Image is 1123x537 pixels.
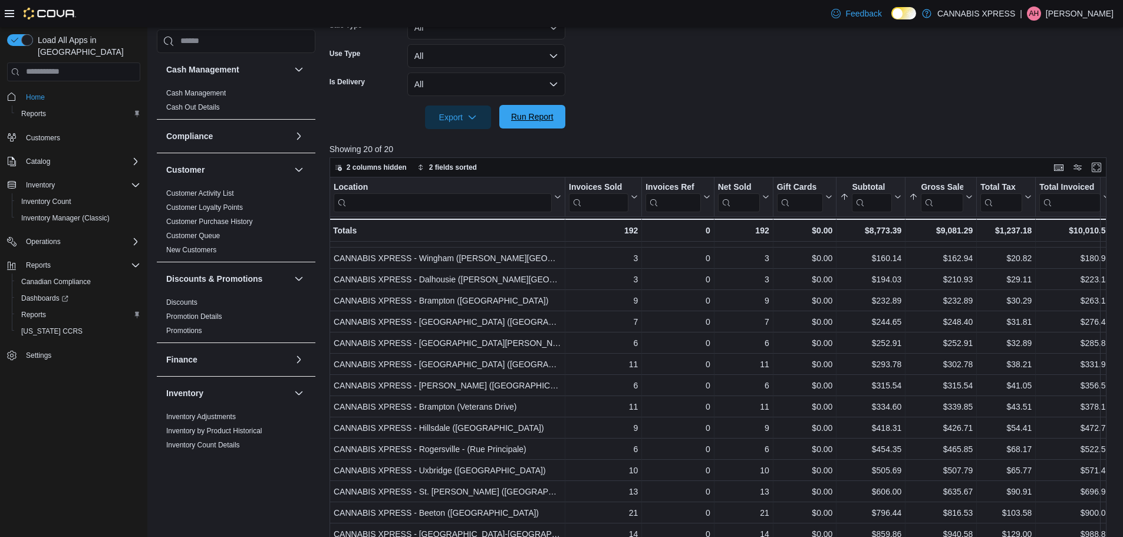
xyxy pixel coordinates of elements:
button: Inventory [166,387,289,399]
div: CANNABIS XPRESS - Hampton ([GEOGRAPHIC_DATA]) [334,230,561,244]
a: Customers [21,131,65,145]
div: $0.00 [777,272,833,286]
div: Invoices Ref [646,182,700,212]
a: Promotion Details [166,312,222,321]
div: 7 [718,315,769,329]
div: $162.94 [909,251,973,265]
div: 6 [569,378,638,393]
h3: Finance [166,354,197,365]
span: Inventory Adjustments [166,412,236,421]
div: $418.31 [840,421,901,435]
a: Cash Out Details [166,103,220,111]
div: $43.51 [980,400,1032,414]
div: Angela Hynes [1027,6,1041,21]
p: [PERSON_NAME] [1046,6,1114,21]
button: Compliance [166,130,289,142]
div: $38.21 [980,357,1032,371]
span: Inventory Count Details [166,440,240,450]
div: $454.35 [840,442,901,456]
span: Operations [21,235,140,249]
div: CANNABIS XPRESS - Dalhousie ([PERSON_NAME][GEOGRAPHIC_DATA]) [334,272,561,286]
div: 0 [646,400,710,414]
div: $696.91 [1039,485,1110,499]
span: Inventory by Product Historical [166,426,262,436]
div: $90.91 [980,485,1032,499]
div: $0.00 [777,421,833,435]
div: 0 [646,485,710,499]
span: Reports [26,261,51,270]
div: $339.85 [909,400,973,414]
div: 11 [569,357,638,371]
div: CANNABIS XPRESS - Brampton (Veterans Drive) [334,400,561,414]
span: Reports [21,109,46,118]
a: Inventory Count Details [166,441,240,449]
div: $232.89 [840,294,901,308]
div: Net Sold [717,182,759,212]
button: [US_STATE] CCRS [12,323,145,340]
div: $244.65 [840,315,901,329]
span: 2 columns hidden [347,163,407,172]
button: Finance [166,354,289,365]
div: $635.67 [909,485,973,499]
div: CANNABIS XPRESS - Beeton ([GEOGRAPHIC_DATA]) [334,506,561,520]
a: Inventory Adjustments [166,413,236,421]
div: $0.00 [777,442,833,456]
div: $31.81 [980,315,1032,329]
a: New Customers [166,246,216,254]
a: Cash Management [166,89,226,97]
div: Gross Sales [921,182,963,212]
div: Gross Sales [921,182,963,193]
button: Reports [12,106,145,122]
div: 13 [569,485,638,499]
button: Compliance [292,129,306,143]
div: CANNABIS XPRESS - St. [PERSON_NAME] ([GEOGRAPHIC_DATA]) [334,485,561,499]
div: 5 [718,230,769,244]
span: Inventory Count [21,197,71,206]
div: $1,237.18 [980,223,1032,238]
button: Enter fullscreen [1089,160,1104,174]
button: Inventory Count [12,193,145,210]
span: Canadian Compliance [17,275,140,289]
button: Inventory [292,386,306,400]
span: Inventory Count [17,195,140,209]
span: Dashboards [17,291,140,305]
div: 10 [718,463,769,477]
div: $32.89 [980,336,1032,350]
button: Subtotal [840,182,901,212]
div: $507.79 [909,463,973,477]
div: 0 [646,506,710,520]
div: $41.05 [980,378,1032,393]
div: $0.00 [777,378,833,393]
nav: Complex example [7,84,140,395]
div: $9,081.29 [909,223,973,238]
div: 9 [569,421,638,435]
button: Run Report [499,105,565,129]
button: All [407,73,565,96]
button: Canadian Compliance [12,274,145,290]
button: Customer [292,163,306,177]
button: Settings [2,347,145,364]
p: CANNABIS XPRESS [937,6,1015,21]
span: Dark Mode [891,19,892,20]
div: $0.00 [777,357,833,371]
div: $117.95 [909,230,973,244]
span: Customer Activity List [166,189,234,198]
span: Promotions [166,326,202,335]
div: $0.00 [777,230,833,244]
div: $522.52 [1039,442,1110,456]
div: 21 [569,506,638,520]
span: Canadian Compliance [21,277,91,286]
div: 11 [718,357,769,371]
span: Reports [17,107,140,121]
div: Total Tax [980,182,1022,212]
div: $302.78 [909,357,973,371]
button: Discounts & Promotions [166,273,289,285]
div: $334.60 [840,400,901,414]
button: All [407,44,565,68]
div: 0 [646,336,710,350]
div: $252.91 [840,336,901,350]
button: Discounts & Promotions [292,272,306,286]
div: 0 [646,272,710,286]
span: Inventory Manager (Classic) [21,213,110,223]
